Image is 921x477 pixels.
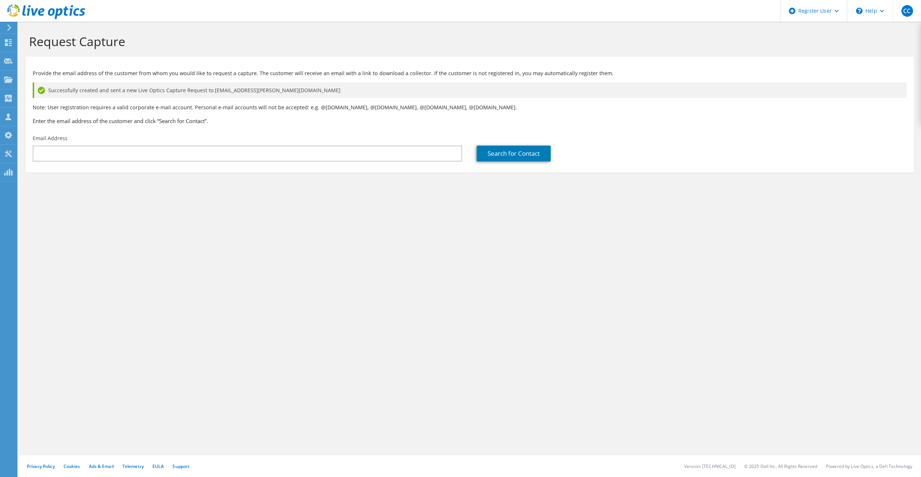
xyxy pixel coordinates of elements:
[27,463,55,469] a: Privacy Policy
[33,69,906,77] p: Provide the email address of the customer from whom you would like to request a capture. The cust...
[89,463,114,469] a: Ads & Email
[29,34,906,49] h1: Request Capture
[33,103,906,111] p: Note: User registration requires a valid corporate e-mail account. Personal e-mail accounts will ...
[64,463,80,469] a: Cookies
[684,463,735,469] li: Version: [TECHNICAL_ID]
[856,8,863,14] svg: \n
[826,463,912,469] li: Powered by Live Optics, a Dell Technology
[172,463,190,469] a: Support
[477,146,551,162] a: Search for Contact
[122,463,144,469] a: Telemetry
[48,86,341,94] span: Successfully created and sent a new Live Optics Capture Request to [EMAIL_ADDRESS][PERSON_NAME][D...
[33,135,68,142] label: Email Address
[33,117,906,125] h3: Enter the email address of the customer and click “Search for Contact”.
[744,463,817,469] li: © 2025 Dell Inc. All Rights Reserved
[901,5,913,17] span: CC
[152,463,164,469] a: EULA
